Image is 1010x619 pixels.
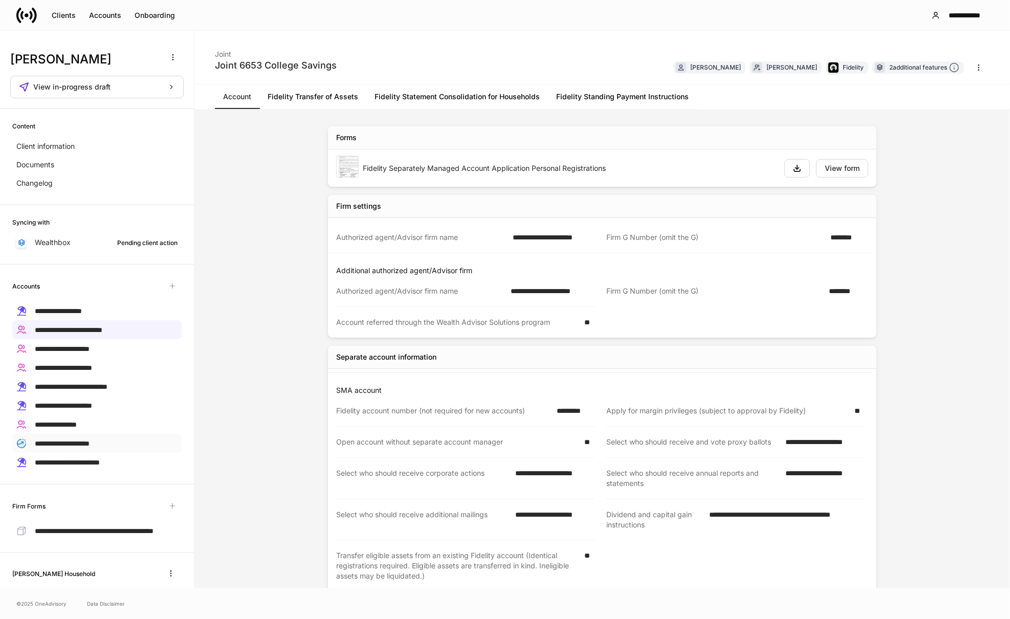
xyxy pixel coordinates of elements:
[163,277,182,295] span: Unavailable with outstanding requests for information
[336,352,436,362] div: Separate account information
[12,281,40,291] h6: Accounts
[606,468,779,489] div: Select who should receive annual reports and statements
[766,62,817,72] div: [PERSON_NAME]
[825,165,860,172] div: View form
[889,62,959,73] div: 2 additional features
[16,178,53,188] p: Changelog
[45,7,82,24] button: Clients
[10,51,158,68] h3: [PERSON_NAME]
[12,233,182,252] a: WealthboxPending client action
[336,406,551,416] div: Fidelity account number (not required for new accounts)
[336,266,872,276] p: Additional authorized agent/Advisor firm
[12,217,50,227] h6: Syncing with
[82,7,128,24] button: Accounts
[89,12,121,19] div: Accounts
[35,237,71,248] p: Wealthbox
[215,59,337,72] div: Joint 6653 College Savings
[336,468,509,489] div: Select who should receive corporate actions
[336,132,357,143] div: Forms
[10,76,184,98] button: View in-progress draft
[548,84,697,109] a: Fidelity Standing Payment Instructions
[336,510,509,529] div: Select who should receive additional mailings
[33,83,111,91] span: View in-progress draft
[135,12,175,19] div: Onboarding
[87,600,125,608] a: Data Disclaimer
[843,62,864,72] div: Fidelity
[363,163,776,173] div: Fidelity Separately Managed Account Application Personal Registrations
[336,232,507,242] div: Authorized agent/Advisor firm name
[336,201,381,211] div: Firm settings
[16,141,75,151] p: Client information
[12,121,35,131] h6: Content
[12,174,182,192] a: Changelog
[12,156,182,174] a: Documents
[336,550,578,581] div: Transfer eligible assets from an existing Fidelity account (Identical registrations required. Eli...
[215,84,259,109] a: Account
[606,437,779,447] div: Select who should receive and vote proxy ballots
[336,385,872,395] p: SMA account
[336,317,578,327] div: Account referred through the Wealth Advisor Solutions program
[336,286,504,296] div: Authorized agent/Advisor firm name
[366,84,548,109] a: Fidelity Statement Consolidation for Households
[816,159,868,178] button: View form
[336,437,578,447] div: Open account without separate account manager
[52,12,76,19] div: Clients
[259,84,366,109] a: Fidelity Transfer of Assets
[128,7,182,24] button: Onboarding
[690,62,741,72] div: [PERSON_NAME]
[12,137,182,156] a: Client information
[606,232,824,242] div: Firm G Number (omit the G)
[606,406,848,416] div: Apply for margin privileges (subject to approval by Fidelity)
[163,497,182,515] span: Unavailable with outstanding requests for information
[606,286,823,297] div: Firm G Number (omit the G)
[16,600,67,608] span: © 2025 OneAdvisory
[606,510,703,530] div: Dividend and capital gain instructions
[215,43,337,59] div: Joint
[117,238,178,248] div: Pending client action
[16,160,54,170] p: Documents
[12,501,46,511] h6: Firm Forms
[12,569,95,579] h6: [PERSON_NAME] Household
